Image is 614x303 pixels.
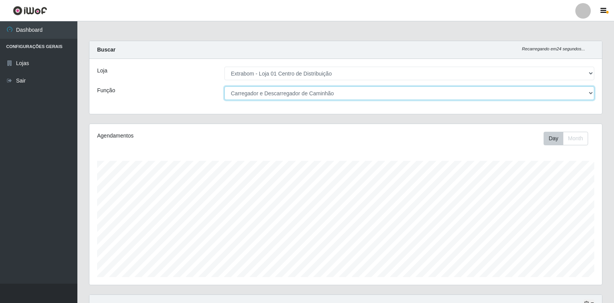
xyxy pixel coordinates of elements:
[97,46,115,53] strong: Buscar
[97,132,298,140] div: Agendamentos
[544,132,594,145] div: Toolbar with button groups
[544,132,563,145] button: Day
[563,132,588,145] button: Month
[97,86,115,95] label: Função
[13,6,47,15] img: CoreUI Logo
[544,132,588,145] div: First group
[522,46,585,51] i: Recarregando em 24 segundos...
[97,67,107,75] label: Loja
